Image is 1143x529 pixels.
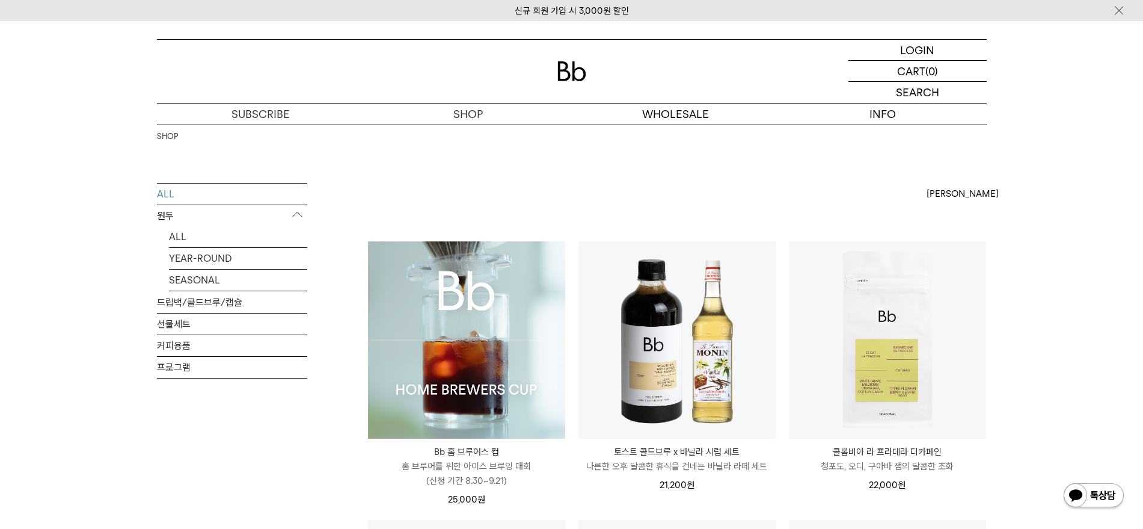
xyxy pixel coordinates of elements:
img: 로고 [557,61,586,81]
a: 신규 회원 가입 시 3,000원 할인 [515,5,629,16]
p: LOGIN [900,40,934,60]
p: 콜롬비아 라 프라데라 디카페인 [789,445,986,459]
span: 원 [687,480,694,490]
span: 원 [477,494,485,505]
span: 원 [898,480,906,490]
a: SHOP [157,131,178,143]
p: 홈 브루어를 위한 아이스 브루잉 대회 (신청 기간 8.30~9.21) [368,459,565,488]
p: CART [897,61,925,81]
p: SEARCH [896,82,939,103]
p: 청포도, 오디, 구아바 잼의 달콤한 조화 [789,459,986,474]
span: 25,000 [448,494,485,505]
a: Bb 홈 브루어스 컵 홈 브루어를 위한 아이스 브루잉 대회(신청 기간 8.30~9.21) [368,445,565,488]
span: 21,200 [660,480,694,490]
a: CART (0) [848,61,987,82]
a: 콜롬비아 라 프라데라 디카페인 청포도, 오디, 구아바 잼의 달콤한 조화 [789,445,986,474]
span: 22,000 [869,480,906,490]
img: 토스트 콜드브루 x 바닐라 시럽 세트 [578,241,776,439]
p: 나른한 오후 달콤한 휴식을 건네는 바닐라 라떼 세트 [578,459,776,474]
img: Bb 홈 브루어스 컵 [368,241,565,439]
img: 카카오톡 채널 1:1 채팅 버튼 [1062,482,1125,511]
span: [PERSON_NAME] [927,187,999,201]
a: YEAR-ROUND [169,248,307,269]
a: ALL [169,226,307,247]
img: 콜롬비아 라 프라데라 디카페인 [789,241,986,439]
a: ALL [157,184,307,205]
a: 커피용품 [157,335,307,356]
p: 토스트 콜드브루 x 바닐라 시럽 세트 [578,445,776,459]
a: 토스트 콜드브루 x 바닐라 시럽 세트 나른한 오후 달콤한 휴식을 건네는 바닐라 라떼 세트 [578,445,776,474]
a: 드립백/콜드브루/캡슐 [157,292,307,313]
a: LOGIN [848,40,987,61]
p: 원두 [157,205,307,227]
p: (0) [925,61,938,81]
a: 선물세트 [157,314,307,335]
a: SUBSCRIBE [157,104,364,125]
a: 프로그램 [157,357,307,378]
p: INFO [779,104,987,125]
p: WHOLESALE [572,104,779,125]
a: SHOP [364,104,572,125]
p: Bb 홈 브루어스 컵 [368,445,565,459]
a: SEASONAL [169,270,307,291]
